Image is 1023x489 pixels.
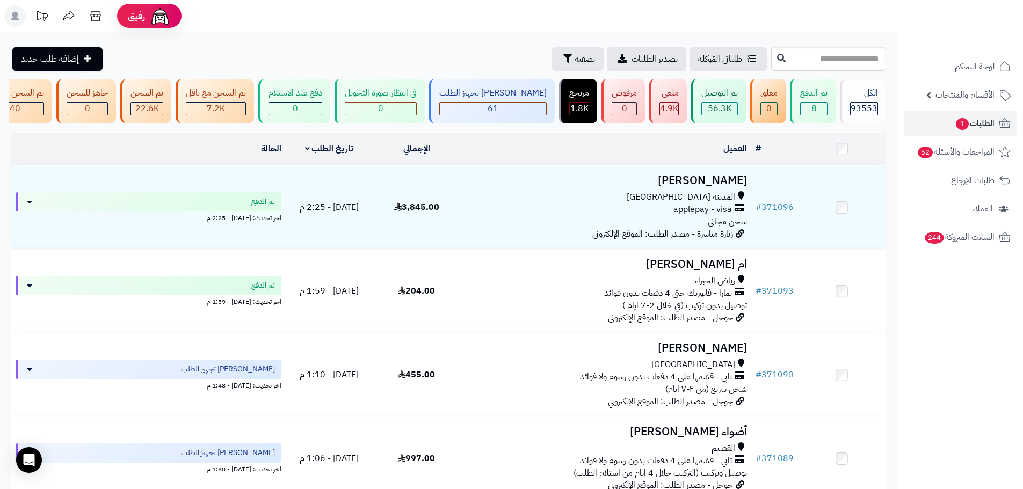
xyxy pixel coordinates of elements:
span: توصيل بدون تركيب (في خلال 2-7 ايام ) [622,299,747,312]
div: 0 [67,103,107,115]
span: [GEOGRAPHIC_DATA] [651,359,735,371]
div: جاهز للشحن [67,87,108,99]
div: تم الشحن [130,87,163,99]
div: اخر تحديث: [DATE] - 1:48 م [16,379,281,390]
div: اخر تحديث: [DATE] - 1:30 م [16,463,281,474]
span: [DATE] - 1:06 م [300,452,359,465]
a: #371089 [756,452,794,465]
a: تم الدفع 8 [788,79,838,123]
h3: أضواء [PERSON_NAME] [465,426,747,438]
button: تصفية [552,47,604,71]
span: تابي - قسّمها على 4 دفعات بدون رسوم ولا فوائد [580,455,732,467]
span: [DATE] - 2:25 م [300,201,359,214]
span: 204.00 [398,284,435,297]
h3: [PERSON_NAME] [465,174,747,187]
span: # [756,201,761,214]
a: طلباتي المُوكلة [690,47,767,71]
div: 61 [440,103,546,115]
img: ai-face.png [149,5,171,27]
a: العميل [723,142,747,155]
div: 1789 [570,103,589,115]
a: جاهز للشحن 0 [54,79,118,123]
div: 4944 [660,103,678,115]
h3: ام [PERSON_NAME] [465,258,747,271]
a: في انتظار صورة التحويل 0 [332,79,427,123]
span: [PERSON_NAME] تجهيز الطلب [181,364,275,375]
a: تم الشحن 22.6K [118,79,173,123]
span: الأقسام والمنتجات [935,87,995,103]
span: توصيل وتركيب (التركيب خلال 4 ايام من استلام الطلب) [574,466,747,479]
a: تصدير الطلبات [607,47,686,71]
span: جوجل - مصدر الطلب: الموقع الإلكتروني [608,395,733,408]
a: المراجعات والأسئلة52 [904,139,1017,165]
span: رياض الخبراء [695,275,735,287]
span: تابي - قسّمها على 4 دفعات بدون رسوم ولا فوائد [580,371,732,383]
div: [PERSON_NAME] تجهيز الطلب [439,87,547,99]
span: 455.00 [398,368,435,381]
a: تحديثات المنصة [28,5,55,30]
span: تمارا - فاتورتك حتى 4 دفعات بدون فوائد [604,287,732,300]
a: الإجمالي [403,142,430,155]
div: مرتجع [569,87,589,99]
a: السلات المتروكة244 [904,224,1017,250]
img: logo-2.png [950,14,1013,37]
span: 340 [4,102,20,115]
a: #371096 [756,201,794,214]
h3: [PERSON_NAME] [465,342,747,354]
span: طلباتي المُوكلة [698,53,742,65]
div: 22555 [131,103,163,115]
div: اخر تحديث: [DATE] - 1:59 م [16,295,281,306]
a: الحالة [261,142,281,155]
span: المدينة [GEOGRAPHIC_DATA] [627,191,735,203]
span: تصفية [575,53,595,65]
span: زيارة مباشرة - مصدر الطلب: الموقع الإلكتروني [592,228,733,240]
a: #371093 [756,284,794,297]
a: # [756,142,761,155]
div: في انتظار صورة التحويل [345,87,417,99]
span: 0 [766,102,772,115]
a: لوحة التحكم [904,54,1017,79]
div: معلق [760,87,778,99]
div: 0 [345,103,416,115]
span: إضافة طلب جديد [21,53,79,65]
a: تاريخ الطلب [305,142,354,155]
span: السلات المتروكة [924,230,995,245]
a: [PERSON_NAME] تجهيز الطلب 61 [427,79,557,123]
span: 56.3K [708,102,731,115]
div: مرفوض [612,87,637,99]
div: ملغي [659,87,679,99]
div: الكل [850,87,878,99]
div: 56291 [702,103,737,115]
span: 4.9K [660,102,678,115]
span: القصيم [712,442,735,455]
div: تم الدفع [800,87,828,99]
div: تم التوصيل [701,87,738,99]
a: معلق 0 [748,79,788,123]
span: المراجعات والأسئلة [917,144,995,159]
a: العملاء [904,196,1017,222]
a: تم الشحن مع ناقل 7.2K [173,79,256,123]
a: دفع عند الاستلام 0 [256,79,332,123]
div: 0 [269,103,322,115]
span: جوجل - مصدر الطلب: الموقع الإلكتروني [608,311,733,324]
span: 93553 [851,102,877,115]
span: شحن سريع (من ٢-٧ ايام) [665,383,747,396]
span: [DATE] - 1:10 م [300,368,359,381]
span: الطلبات [955,116,995,131]
span: شحن مجاني [708,215,747,228]
div: تم الشحن مع ناقل [186,87,246,99]
span: 0 [85,102,90,115]
div: 8 [801,103,827,115]
span: 7.2K [207,102,225,115]
span: [PERSON_NAME] تجهيز الطلب [181,448,275,458]
span: 0 [378,102,383,115]
a: ملغي 4.9K [647,79,689,123]
a: إضافة طلب جديد [12,47,103,71]
a: الطلبات1 [904,111,1017,136]
span: # [756,368,761,381]
div: 0 [612,103,636,115]
span: applepay - visa [673,203,732,216]
a: #371090 [756,368,794,381]
span: تم الدفع [251,280,275,291]
span: تصدير الطلبات [632,53,678,65]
